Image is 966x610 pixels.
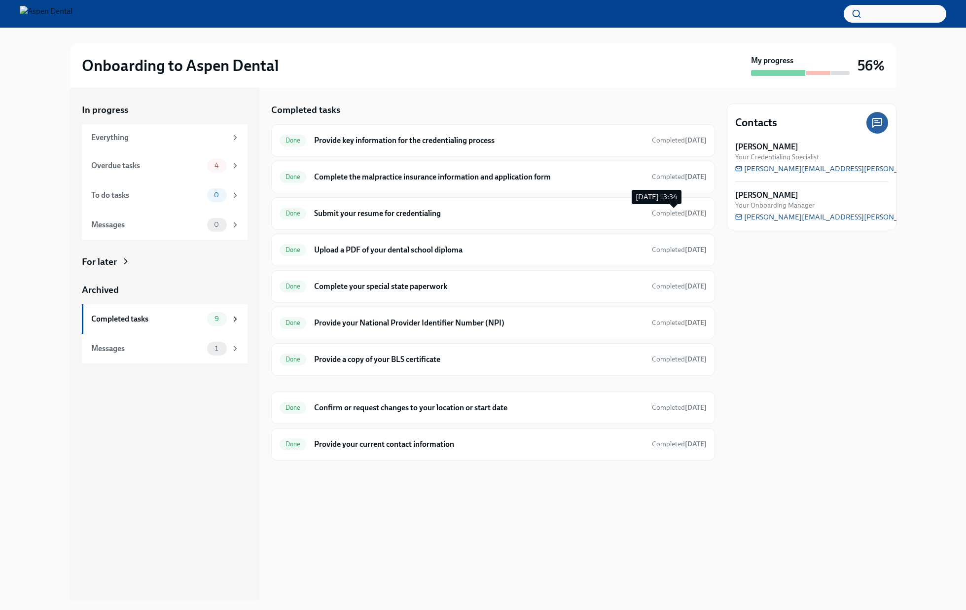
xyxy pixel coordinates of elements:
div: Messages [91,343,203,354]
span: Completed [652,282,707,290]
strong: [DATE] [685,440,707,448]
span: Completed [652,209,707,217]
a: DoneSubmit your resume for credentialingCompleted[DATE] [280,206,707,221]
h6: Provide your current contact information [314,439,644,450]
span: August 14th, 2025 13:49 [652,355,707,364]
div: Messages [91,219,203,230]
a: Messages1 [82,334,248,363]
h6: Complete your special state paperwork [314,281,644,292]
span: 0 [208,221,225,228]
a: DoneProvide key information for the credentialing processCompleted[DATE] [280,133,707,148]
a: Everything [82,124,248,151]
strong: [DATE] [685,355,707,363]
span: Done [280,440,307,448]
span: Done [280,246,307,253]
div: Completed tasks [91,314,203,324]
span: Completed [652,319,707,327]
span: Completed [652,440,707,448]
img: Aspen Dental [20,6,72,22]
h6: Provide a copy of your BLS certificate [314,354,644,365]
a: Messages0 [82,210,248,240]
a: Archived [82,284,248,296]
h6: Complete the malpractice insurance information and application form [314,172,644,182]
span: August 14th, 2025 12:50 [652,136,707,145]
div: Everything [91,132,227,143]
div: Overdue tasks [91,160,203,171]
a: DoneUpload a PDF of your dental school diplomaCompleted[DATE] [280,242,707,258]
span: Completed [652,136,707,144]
span: Done [280,210,307,217]
span: Done [280,319,307,326]
strong: [PERSON_NAME] [735,190,798,201]
h6: Confirm or request changes to your location or start date [314,402,644,413]
span: Done [280,356,307,363]
span: Done [280,173,307,180]
span: Your Onboarding Manager [735,201,815,210]
h5: Completed tasks [271,104,340,116]
strong: [DATE] [685,319,707,327]
h2: Onboarding to Aspen Dental [82,56,279,75]
span: 4 [209,162,225,169]
strong: [PERSON_NAME] [735,142,798,152]
a: For later [82,255,248,268]
h4: Contacts [735,115,777,130]
strong: [DATE] [685,173,707,181]
strong: [DATE] [685,403,707,412]
a: DoneProvide a copy of your BLS certificateCompleted[DATE] [280,352,707,367]
a: DoneProvide your National Provider Identifier Number (NPI)Completed[DATE] [280,315,707,331]
h6: Provide key information for the credentialing process [314,135,644,146]
a: Overdue tasks4 [82,151,248,180]
span: Your Credentialing Specialist [735,152,819,162]
h3: 56% [858,57,885,74]
span: Completed [652,246,707,254]
h6: Upload a PDF of your dental school diploma [314,245,644,255]
a: DoneConfirm or request changes to your location or start dateCompleted[DATE] [280,400,707,416]
a: DoneComplete the malpractice insurance information and application formCompleted[DATE] [280,169,707,185]
span: August 14th, 2025 13:41 [652,439,707,449]
a: To do tasks0 [82,180,248,210]
span: Completed [652,403,707,412]
strong: My progress [751,55,793,66]
span: Completed [652,173,707,181]
a: DoneComplete your special state paperworkCompleted[DATE] [280,279,707,294]
span: August 14th, 2025 13:42 [652,318,707,327]
h6: Submit your resume for credentialing [314,208,644,219]
a: In progress [82,104,248,116]
span: Done [280,283,307,290]
span: Done [280,137,307,144]
span: August 14th, 2025 13:19 [652,172,707,181]
div: For later [82,255,117,268]
strong: [DATE] [685,246,707,254]
span: 1 [209,345,224,352]
strong: [DATE] [685,209,707,217]
strong: [DATE] [685,136,707,144]
h6: Provide your National Provider Identifier Number (NPI) [314,318,644,328]
span: Completed [652,355,707,363]
span: 0 [208,191,225,199]
div: To do tasks [91,190,203,201]
span: August 14th, 2025 13:35 [652,245,707,254]
strong: [DATE] [685,282,707,290]
span: Done [280,404,307,411]
span: 9 [209,315,225,323]
span: August 14th, 2025 13:27 [652,403,707,412]
a: DoneProvide your current contact informationCompleted[DATE] [280,436,707,452]
a: Completed tasks9 [82,304,248,334]
span: August 14th, 2025 13:24 [652,282,707,291]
